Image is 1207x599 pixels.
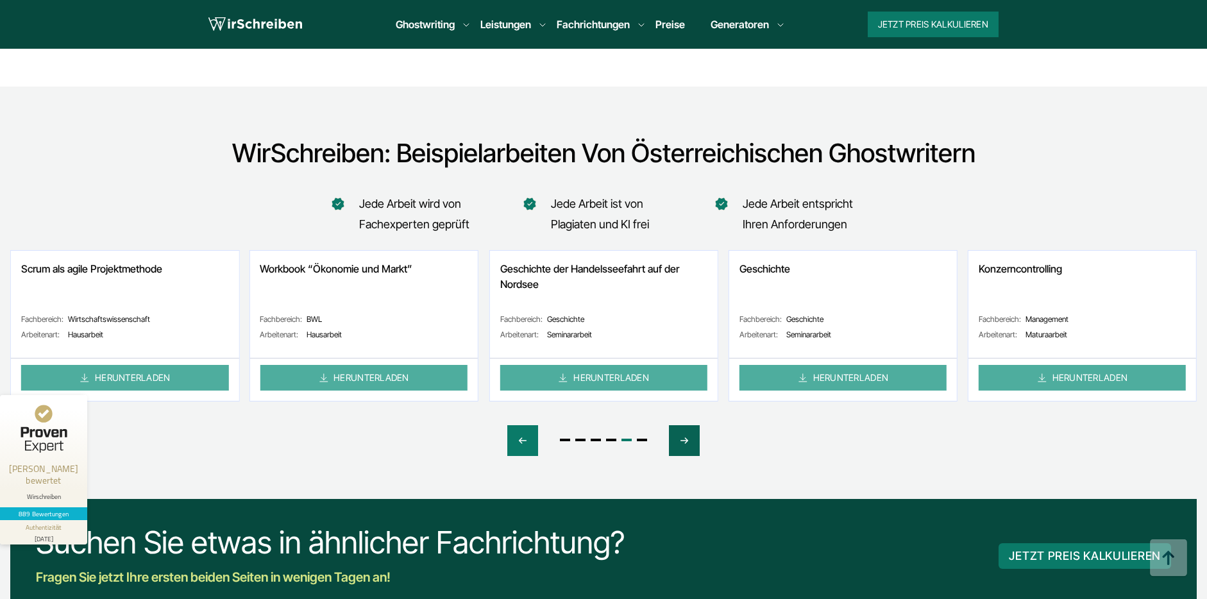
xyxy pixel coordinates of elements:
a: HERUNTERLADEN [500,365,707,391]
button: Jetzt Preis kalkulieren [868,12,999,37]
div: Authentizität [26,523,62,532]
span: Geschichte der Handelsseefahrt auf der Nordsee [500,261,707,292]
a: Leistungen [480,17,531,32]
div: [DATE] [5,532,82,542]
a: Generatoren [711,17,769,32]
a: Fachrichtungen [557,17,630,32]
span: Maturaarbeit [979,330,1186,340]
span: Geschichte [739,314,947,325]
img: logo wirschreiben [208,15,302,34]
h2: WirSchreiben: Beispielarbeiten von österreichischen Ghostwritern [158,138,1049,169]
span: Seminararbeit [739,330,947,340]
div: 3 / 6 [10,250,239,401]
span: Fachbereich: [500,314,544,325]
span: Geschichte [500,314,707,325]
span: Arbeitenart: [979,330,1023,340]
span: Hausarbeit [260,330,468,340]
span: Fachbereich: [21,314,65,325]
span: Management [979,314,1186,325]
span: Arbeitenart: [739,330,784,340]
a: HERUNTERLADEN [260,365,468,391]
a: HERUNTERLADEN [739,365,947,391]
span: Seminararbeit [500,330,707,340]
span: Go to slide 3 [591,439,601,441]
div: Next slide [669,425,700,456]
div: Previous slide [507,425,538,456]
div: 5 / 6 [489,250,718,401]
div: 6 / 6 [729,250,958,401]
span: Fachbereich: [739,314,784,325]
div: Suchen Sie etwas in ähnlicher Fachrichtung? [36,525,625,561]
a: Ghostwriting [396,17,455,32]
span: Arbeitenart: [21,330,65,340]
span: Fachbereich: [260,314,305,325]
a: HERUNTERLADEN [21,365,228,391]
span: Arbeitenart: [260,330,305,340]
span: Konzerncontrolling [979,261,1186,292]
a: HERUNTERLADEN [979,365,1186,391]
span: Go to slide 2 [575,439,586,441]
li: Jede Arbeit ist von Plagiaten und KI frei [528,194,688,235]
span: Wirtschaftswissenschaft [21,314,228,325]
span: Go to slide 5 [621,439,632,441]
div: Wirschreiben [5,493,82,501]
li: Jede Arbeit wird von Fachexperten geprüft [336,194,496,235]
span: Hausarbeit [21,330,228,340]
span: Scrum als agile Projektmethode [21,261,228,292]
span: Geschichte [739,261,947,292]
span: Go to slide 1 [560,439,570,441]
span: Arbeitenart: [500,330,544,340]
button: JETZT PREIS KALKULIEREN [999,543,1171,569]
li: Jede Arbeit entspricht Ihren Anforderungen [720,194,879,235]
span: Go to slide 6 [637,439,647,441]
a: Preise [655,18,685,31]
div: 1 / 6 [968,250,1197,401]
span: Fachbereich: [979,314,1023,325]
span: Go to slide 4 [606,439,616,441]
div: Fragen Sie jetzt Ihre ersten beiden Seiten in wenigen Tagen an! [36,567,625,587]
span: Workbook “Ökonomie und Markt” [260,261,468,292]
img: button top [1149,539,1188,578]
span: BWL [260,314,468,325]
div: 4 / 6 [249,250,478,401]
